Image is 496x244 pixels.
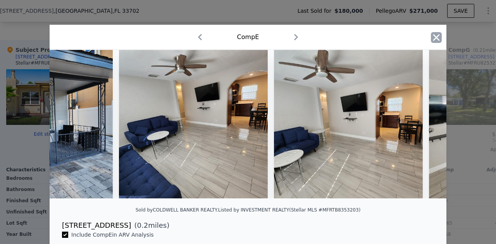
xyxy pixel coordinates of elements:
[136,207,218,213] div: Sold by COLDWELL BANKER REALTY .
[62,220,131,231] div: [STREET_ADDRESS]
[137,221,148,229] span: 0.2
[119,50,268,198] img: Property Img
[218,207,361,213] div: Listed by INVESTMENT REALTY (Stellar MLS #MFRTB8353203)
[131,220,169,231] span: ( miles)
[274,50,423,198] img: Property Img
[68,232,157,238] span: Include Comp E in ARV Analysis
[237,32,259,42] div: Comp E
